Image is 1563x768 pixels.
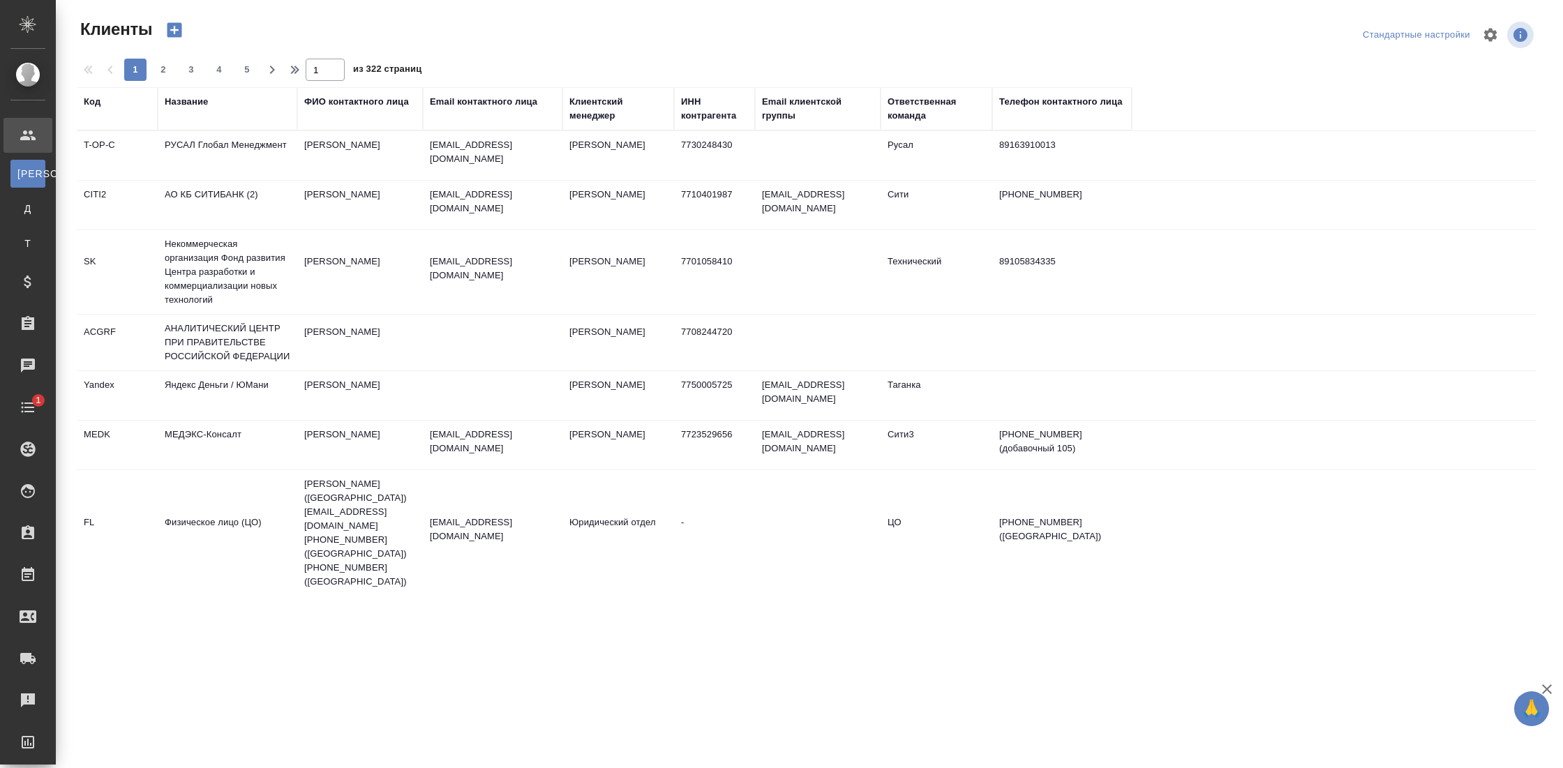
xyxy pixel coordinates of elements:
[1514,691,1549,726] button: 🙏
[1474,18,1507,52] span: Настроить таблицу
[562,181,674,229] td: [PERSON_NAME]
[77,509,158,557] td: FL
[17,202,38,216] span: Д
[208,59,230,81] button: 4
[762,95,874,123] div: Email клиентской группы
[999,138,1125,152] p: 89163910013
[208,63,230,77] span: 4
[999,95,1123,109] div: Телефон контактного лица
[17,236,38,250] span: Т
[755,181,881,229] td: [EMAIL_ADDRESS][DOMAIN_NAME]
[881,248,992,296] td: Технический
[77,421,158,469] td: MEDK
[881,181,992,229] td: Сити
[3,390,52,425] a: 1
[152,59,174,81] button: 2
[755,421,881,469] td: [EMAIL_ADDRESS][DOMAIN_NAME]
[562,318,674,367] td: [PERSON_NAME]
[430,255,555,283] p: [EMAIL_ADDRESS][DOMAIN_NAME]
[674,318,755,367] td: 7708244720
[674,131,755,180] td: 7730248430
[158,181,297,229] td: АО КБ СИТИБАНК (2)
[84,95,100,109] div: Код
[430,138,555,166] p: [EMAIL_ADDRESS][DOMAIN_NAME]
[430,515,555,543] p: [EMAIL_ADDRESS][DOMAIN_NAME]
[180,63,202,77] span: 3
[297,248,423,296] td: [PERSON_NAME]
[165,95,208,109] div: Название
[27,393,49,407] span: 1
[297,181,423,229] td: [PERSON_NAME]
[158,230,297,314] td: Некоммерческая организация Фонд развития Центра разработки и коммерциализации новых технологий
[430,188,555,216] p: [EMAIL_ADDRESS][DOMAIN_NAME]
[77,18,152,40] span: Клиенты
[562,248,674,296] td: [PERSON_NAME]
[999,515,1125,543] p: [PHONE_NUMBER] ([GEOGRAPHIC_DATA])
[999,428,1125,455] p: [PHONE_NUMBER] (добавочный 105)
[755,371,881,420] td: [EMAIL_ADDRESS][DOMAIN_NAME]
[10,229,45,257] a: Т
[353,61,421,81] span: из 322 страниц
[430,95,537,109] div: Email контактного лица
[881,131,992,180] td: Русал
[158,18,191,42] button: Создать
[562,421,674,469] td: [PERSON_NAME]
[1520,694,1543,723] span: 🙏
[881,509,992,557] td: ЦО
[236,59,258,81] button: 5
[297,470,423,596] td: [PERSON_NAME] ([GEOGRAPHIC_DATA]) [EMAIL_ADDRESS][DOMAIN_NAME] [PHONE_NUMBER] ([GEOGRAPHIC_DATA])...
[562,509,674,557] td: Юридический отдел
[674,248,755,296] td: 7701058410
[562,371,674,420] td: [PERSON_NAME]
[158,131,297,180] td: РУСАЛ Глобал Менеджмент
[152,63,174,77] span: 2
[881,421,992,469] td: Сити3
[999,188,1125,202] p: [PHONE_NUMBER]
[881,371,992,420] td: Таганка
[158,371,297,420] td: Яндекс Деньги / ЮМани
[10,160,45,188] a: [PERSON_NAME]
[430,428,555,455] p: [EMAIL_ADDRESS][DOMAIN_NAME]
[1507,22,1536,48] span: Посмотреть информацию
[888,95,985,123] div: Ответственная команда
[304,95,409,109] div: ФИО контактного лица
[180,59,202,81] button: 3
[562,131,674,180] td: [PERSON_NAME]
[297,371,423,420] td: [PERSON_NAME]
[10,195,45,223] a: Д
[236,63,258,77] span: 5
[297,421,423,469] td: [PERSON_NAME]
[77,131,158,180] td: T-OP-C
[158,315,297,370] td: АНАЛИТИЧЕСКИЙ ЦЕНТР ПРИ ПРАВИТЕЛЬСТВЕ РОССИЙСКОЙ ФЕДЕРАЦИИ
[674,421,755,469] td: 7723529656
[158,421,297,469] td: МЕДЭКС-Консалт
[77,248,158,296] td: SK
[569,95,667,123] div: Клиентский менеджер
[681,95,748,123] div: ИНН контрагента
[297,318,423,367] td: [PERSON_NAME]
[77,181,158,229] td: CITI2
[674,509,755,557] td: -
[17,167,38,181] span: [PERSON_NAME]
[297,131,423,180] td: [PERSON_NAME]
[1359,24,1474,46] div: split button
[77,371,158,420] td: Yandex
[77,318,158,367] td: ACGRF
[674,371,755,420] td: 7750005725
[674,181,755,229] td: 7710401987
[158,509,297,557] td: Физическое лицо (ЦО)
[999,255,1125,269] p: 89105834335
